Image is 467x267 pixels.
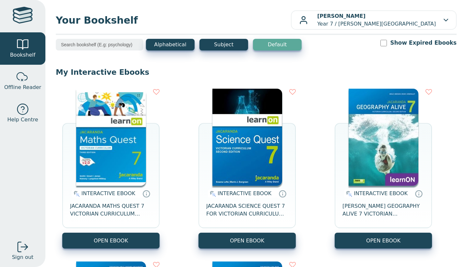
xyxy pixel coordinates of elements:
span: INTERACTIVE EBOOK [354,190,408,196]
p: Year 7 / [PERSON_NAME][GEOGRAPHIC_DATA] [317,12,436,28]
span: Sign out [12,253,33,261]
button: OPEN EBOOK [198,233,296,249]
span: [PERSON_NAME] GEOGRAPHY ALIVE 7 VICTORIAN CURRICULUM LEARNON EBOOK 2E [342,202,424,218]
img: b87b3e28-4171-4aeb-a345-7fa4fe4e6e25.jpg [76,89,146,186]
img: interactive.svg [72,190,80,198]
button: Alphabetical [146,39,195,50]
img: 329c5ec2-5188-ea11-a992-0272d098c78b.jpg [212,89,282,186]
a: Interactive eBooks are accessed online via the publisher’s portal. They contain interactive resou... [279,190,286,197]
span: Help Centre [7,116,38,124]
img: interactive.svg [344,190,352,198]
button: [PERSON_NAME]Year 7 / [PERSON_NAME][GEOGRAPHIC_DATA] [291,10,457,30]
span: INTERACTIVE EBOOK [81,190,135,196]
img: cc9fd0c4-7e91-e911-a97e-0272d098c78b.jpg [349,89,418,186]
span: Offline Reader [4,83,41,91]
span: Bookshelf [10,51,35,59]
input: Search bookshelf (E.g: psychology) [56,39,143,50]
span: Your Bookshelf [56,13,291,28]
button: OPEN EBOOK [62,233,160,249]
span: JACARANDA MATHS QUEST 7 VICTORIAN CURRICULUM LEARNON EBOOK 3E [70,202,152,218]
button: OPEN EBOOK [335,233,432,249]
span: INTERACTIVE EBOOK [218,190,271,196]
label: Show Expired Ebooks [390,39,457,47]
p: My Interactive Ebooks [56,67,457,77]
a: Interactive eBooks are accessed online via the publisher’s portal. They contain interactive resou... [142,190,150,197]
b: [PERSON_NAME] [317,13,365,19]
a: Interactive eBooks are accessed online via the publisher’s portal. They contain interactive resou... [415,190,423,197]
button: Subject [199,39,248,50]
img: interactive.svg [208,190,216,198]
span: JACARANDA SCIENCE QUEST 7 FOR VICTORIAN CURRICULUM LEARNON 2E EBOOK [206,202,288,218]
button: Default [253,39,302,50]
